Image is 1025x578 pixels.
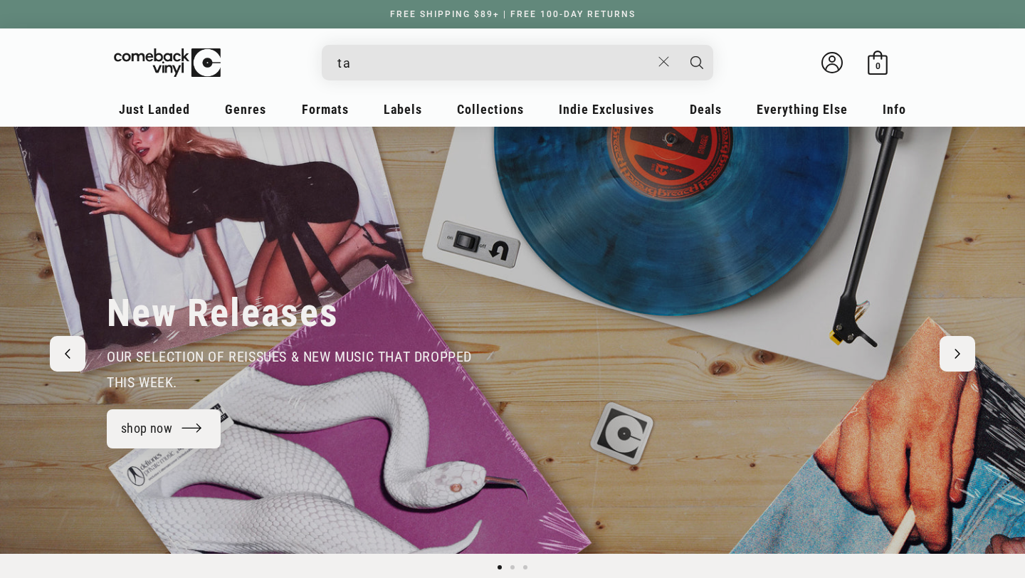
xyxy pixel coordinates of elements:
button: Load slide 3 of 3 [519,561,532,574]
button: Close [651,46,678,78]
span: Info [883,102,906,117]
button: Search [679,45,715,80]
span: Labels [384,102,422,117]
span: Just Landed [119,102,190,117]
span: Everything Else [757,102,848,117]
button: Next slide [940,336,975,372]
div: Search [322,45,713,80]
span: Collections [457,102,524,117]
h2: New Releases [107,290,339,337]
span: 0 [876,61,881,71]
span: Formats [302,102,349,117]
span: our selection of reissues & new music that dropped this week. [107,348,472,391]
span: Indie Exclusives [559,102,654,117]
button: Load slide 2 of 3 [506,561,519,574]
input: search [337,48,651,78]
button: Previous slide [50,336,85,372]
span: Deals [690,102,722,117]
button: Load slide 1 of 3 [493,561,506,574]
a: FREE SHIPPING $89+ | FREE 100-DAY RETURNS [376,9,650,19]
span: Genres [225,102,266,117]
a: shop now [107,409,221,448]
